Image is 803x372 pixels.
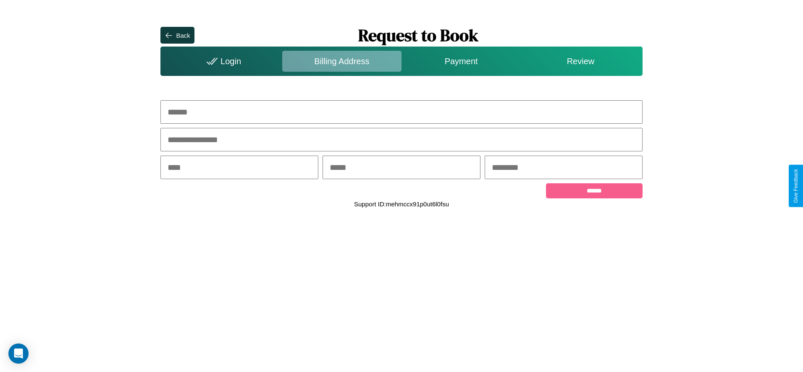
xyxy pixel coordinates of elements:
div: Back [176,32,190,39]
div: Login [163,51,282,72]
h1: Request to Book [194,24,643,47]
p: Support ID: mehmccx91p0ut6l0fsu [354,198,449,210]
div: Open Intercom Messenger [8,343,29,364]
button: Back [160,27,194,44]
div: Payment [401,51,521,72]
div: Give Feedback [793,169,799,203]
div: Review [521,51,640,72]
div: Billing Address [282,51,401,72]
